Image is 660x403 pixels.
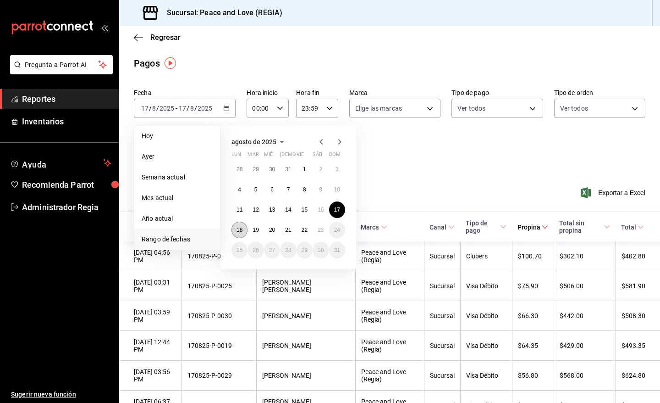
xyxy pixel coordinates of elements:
[361,308,418,323] div: Peace and Love (Regia)
[285,247,291,253] abbr: 28 de agosto de 2025
[269,207,275,213] abbr: 13 de agosto de 2025
[269,166,275,173] abbr: 30 de julio de 2025
[269,247,275,253] abbr: 27 de agosto de 2025
[554,90,645,96] label: Tipo de orden
[430,372,455,379] div: Sucursal
[159,7,282,18] h3: Sucursal: Peace and Love (REGIA)
[142,152,213,162] span: Ayer
[621,282,645,290] div: $581.90
[303,166,306,173] abbr: 1 de agosto de 2025
[361,338,418,353] div: Peace and Love (Regia)
[583,187,645,198] button: Exportar a Excel
[287,186,290,193] abbr: 7 de agosto de 2025
[313,242,329,258] button: 30 de agosto de 2025
[231,242,247,258] button: 25 de agosto de 2025
[231,161,247,178] button: 28 de julio de 2025
[22,157,99,168] span: Ayuda
[302,227,308,233] abbr: 22 de agosto de 2025
[247,151,258,161] abbr: martes
[621,252,645,260] div: $402.80
[303,186,306,193] abbr: 8 de agosto de 2025
[329,161,345,178] button: 3 de agosto de 2025
[466,312,506,319] div: Visa Débito
[134,338,176,353] div: [DATE] 12:44 PM
[253,247,258,253] abbr: 26 de agosto de 2025
[297,201,313,218] button: 15 de agosto de 2025
[197,105,213,112] input: ----
[236,166,242,173] abbr: 28 de julio de 2025
[466,372,506,379] div: Visa Débito
[297,151,304,161] abbr: viernes
[297,242,313,258] button: 29 de agosto de 2025
[247,161,264,178] button: 29 de julio de 2025
[254,186,258,193] abbr: 5 de agosto de 2025
[264,201,280,218] button: 13 de agosto de 2025
[518,372,548,379] div: $56.80
[285,207,291,213] abbr: 14 de agosto de 2025
[231,181,247,198] button: 4 de agosto de 2025
[141,105,149,112] input: --
[319,186,322,193] abbr: 9 de agosto de 2025
[134,279,176,293] div: [DATE] 03:31 PM
[451,90,543,96] label: Tipo de pago
[313,222,329,238] button: 23 de agosto de 2025
[11,390,111,399] span: Sugerir nueva función
[560,372,610,379] div: $568.00
[142,193,213,203] span: Mes actual
[142,173,213,182] span: Semana actual
[518,312,548,319] div: $66.30
[190,105,194,112] input: --
[296,90,338,96] label: Hora fin
[285,166,291,173] abbr: 31 de julio de 2025
[280,201,296,218] button: 14 de agosto de 2025
[187,282,251,290] div: 170825-P-0025
[329,242,345,258] button: 31 de agosto de 2025
[560,282,610,290] div: $506.00
[560,342,610,349] div: $429.00
[430,282,455,290] div: Sucursal
[518,282,548,290] div: $75.90
[264,181,280,198] button: 6 de agosto de 2025
[22,179,111,191] span: Recomienda Parrot
[142,131,213,141] span: Hoy
[236,207,242,213] abbr: 11 de agosto de 2025
[621,312,645,319] div: $508.30
[156,105,159,112] span: /
[247,90,289,96] label: Hora inicio
[236,247,242,253] abbr: 25 de agosto de 2025
[253,207,258,213] abbr: 12 de agosto de 2025
[280,161,296,178] button: 31 de julio de 2025
[231,222,247,238] button: 18 de agosto de 2025
[329,201,345,218] button: 17 de agosto de 2025
[134,90,236,96] label: Fecha
[334,247,340,253] abbr: 31 de agosto de 2025
[313,161,329,178] button: 2 de agosto de 2025
[560,312,610,319] div: $442.00
[187,252,251,260] div: 170825-P-0023
[187,105,189,112] span: /
[247,222,264,238] button: 19 de agosto de 2025
[264,161,280,178] button: 30 de julio de 2025
[152,105,156,112] input: --
[518,252,548,260] div: $100.70
[466,219,506,234] span: Tipo de pago
[621,342,645,349] div: $493.35
[231,136,287,147] button: agosto de 2025
[134,33,181,42] button: Regresar
[559,219,610,234] span: Total sin propina
[269,227,275,233] abbr: 20 de agosto de 2025
[22,93,111,105] span: Reportes
[318,247,324,253] abbr: 30 de agosto de 2025
[329,151,341,161] abbr: domingo
[355,104,402,113] span: Elige las marcas
[318,207,324,213] abbr: 16 de agosto de 2025
[361,249,418,263] div: Peace and Love (Regia)
[361,368,418,383] div: Peace and Love (Regia)
[264,151,273,161] abbr: miércoles
[165,57,176,69] button: Tooltip marker
[280,242,296,258] button: 28 de agosto de 2025
[253,166,258,173] abbr: 29 de julio de 2025
[280,151,334,161] abbr: jueves
[150,33,181,42] span: Regresar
